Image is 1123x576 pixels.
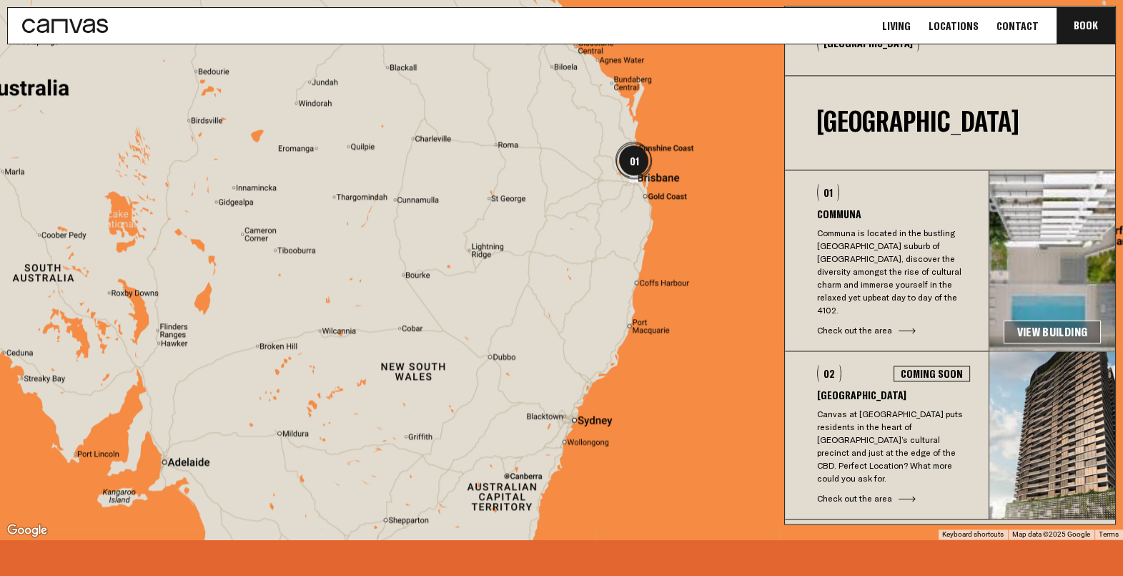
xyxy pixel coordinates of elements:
a: View Building [1004,321,1101,343]
div: 02 [817,364,841,382]
div: 01 [610,137,658,185]
button: Book [1057,8,1115,44]
img: e00625e3674632ab53fb0bd06b8ba36b178151b1-356x386.jpg [989,351,1115,519]
a: Locations [924,19,983,34]
button: Keyboard shortcuts [942,529,1004,540]
p: Canvas at [GEOGRAPHIC_DATA] puts residents in the heart of [GEOGRAPHIC_DATA]’s cultural precinct ... [817,408,970,485]
div: Check out the area [817,492,970,505]
button: 02Coming Soon[GEOGRAPHIC_DATA]Canvas at [GEOGRAPHIC_DATA] puts residents in the heart of [GEOGRAP... [785,351,989,519]
img: 67b7cc4d9422ff3188516097c9650704bc7da4d7-3375x1780.jpg [989,170,1115,351]
a: Terms (opens in new tab) [1099,530,1119,538]
h3: Communa [817,208,970,220]
a: Living [878,19,915,34]
div: Coming Soon [894,366,970,381]
div: 02 [610,136,657,183]
a: Open this area in Google Maps (opens a new window) [4,521,51,540]
h3: [GEOGRAPHIC_DATA] [817,389,970,401]
img: Google [4,521,51,540]
span: Map data ©2025 Google [1012,530,1090,538]
div: Check out the area [817,324,970,337]
button: 01CommunaCommuna is located in the bustling [GEOGRAPHIC_DATA] suburb of [GEOGRAPHIC_DATA], discov... [785,170,989,351]
a: Contact [992,19,1043,34]
p: Communa is located in the bustling [GEOGRAPHIC_DATA] suburb of [GEOGRAPHIC_DATA], discover the di... [817,227,970,317]
div: 01 [817,183,839,201]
